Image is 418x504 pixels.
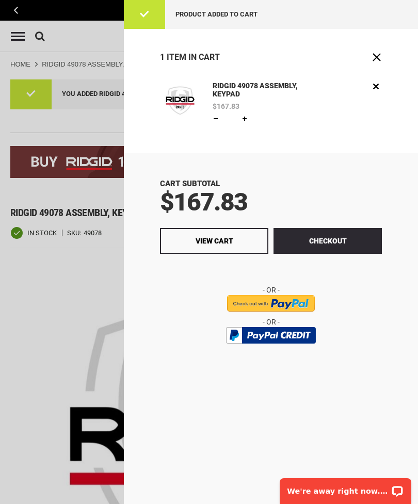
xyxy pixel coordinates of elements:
img: RIDGID 49078 ASSEMBLY, KEYPAD [160,80,200,121]
img: btn_bml_text.png [232,346,310,357]
span: View Cart [196,237,233,245]
a: RIDGID 49078 ASSEMBLY, KEYPAD [210,80,329,100]
a: RIDGID 49078 ASSEMBLY, KEYPAD [160,80,200,124]
span: Cart Subtotal [160,179,220,188]
button: Checkout [274,228,382,254]
span: Item in Cart [167,52,220,62]
a: View Cart [160,228,268,254]
span: 1 [160,52,165,62]
span: $167.83 [213,103,239,110]
button: Close [372,52,382,62]
iframe: LiveChat chat widget [273,472,418,504]
span: $167.83 [160,187,247,217]
span: Product added to cart [175,10,258,18]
